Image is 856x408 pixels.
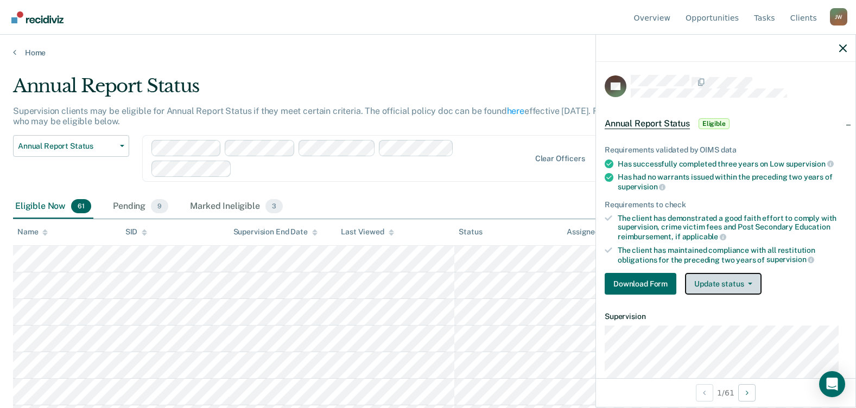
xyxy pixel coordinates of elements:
button: Download Form [605,273,676,295]
div: Annual Report Status [13,75,655,106]
a: Navigate to form link [605,273,681,295]
div: J W [830,8,847,25]
span: Annual Report Status [18,142,116,151]
div: Eligible Now [13,195,93,219]
button: Next Opportunity [738,384,756,401]
div: Last Viewed [341,227,394,237]
div: 1 / 61 [596,378,855,407]
img: Recidiviz [11,11,64,23]
button: Profile dropdown button [830,8,847,25]
a: here [507,106,524,116]
span: applicable [682,232,726,241]
p: Supervision clients may be eligible for Annual Report Status if they meet certain criteria. The o... [13,106,650,126]
div: Requirements to check [605,200,847,209]
div: Marked Ineligible [188,195,285,219]
div: Has successfully completed three years on Low [618,159,847,169]
div: Annual Report StatusEligible [596,106,855,141]
div: Status [459,227,482,237]
div: Assigned to [567,227,618,237]
div: SID [125,227,148,237]
div: Clear officers [535,154,585,163]
a: Home [13,48,843,58]
span: 9 [151,199,168,213]
span: Eligible [699,118,730,129]
button: Previous Opportunity [696,384,713,401]
div: Requirements validated by OIMS data [605,145,847,155]
button: Update status [685,273,762,295]
span: supervision [618,182,665,191]
div: Pending [111,195,170,219]
span: 61 [71,199,91,213]
div: Has had no warrants issued within the preceding two years of [618,173,847,191]
div: Supervision End Date [233,227,318,237]
dt: Supervision [605,312,847,321]
span: supervision [766,255,814,264]
div: The client has maintained compliance with all restitution obligations for the preceding two years of [618,246,847,264]
div: Open Intercom Messenger [819,371,845,397]
div: The client has demonstrated a good faith effort to comply with supervision, crime victim fees and... [618,214,847,241]
div: Name [17,227,48,237]
span: supervision [786,160,834,168]
span: Annual Report Status [605,118,690,129]
span: 3 [265,199,283,213]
